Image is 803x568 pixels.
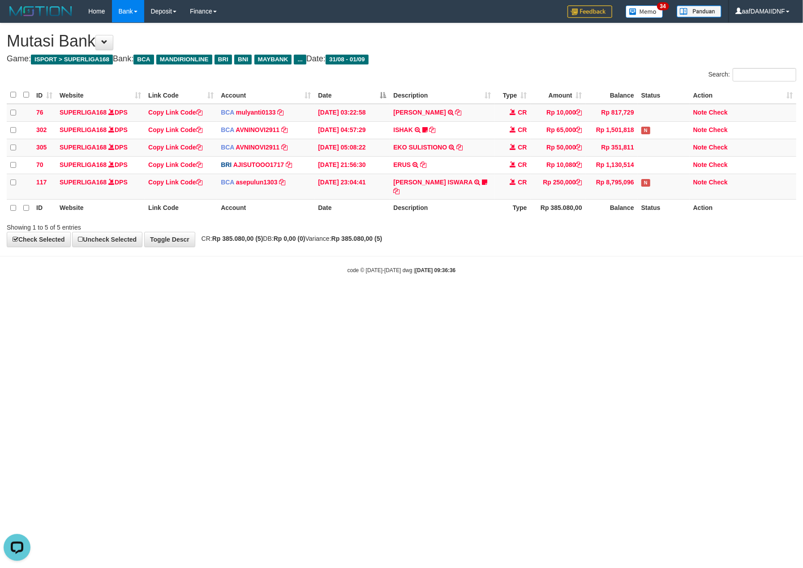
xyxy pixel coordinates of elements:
th: Type [495,199,531,217]
td: DPS [56,139,145,156]
a: [PERSON_NAME] ISWARA [393,179,472,186]
a: Copy Link Code [148,144,202,151]
h4: Game: Bank: Date: [7,55,796,64]
td: [DATE] 23:04:41 [314,174,390,199]
th: Account: activate to sort column ascending [217,86,314,104]
span: CR: DB: Variance: [197,235,382,242]
a: SUPERLIGA168 [60,144,107,151]
a: AJISUTOOO1717 [233,161,284,168]
a: Note [693,161,707,168]
span: BRI [221,161,232,168]
th: Status [638,199,690,217]
a: Copy ISHAK to clipboard [429,126,436,133]
a: Copy AVNINOVI2911 to clipboard [281,126,288,133]
th: Status [638,86,690,104]
a: ISHAK [393,126,413,133]
a: Copy Rp 10,000 to clipboard [576,109,582,116]
td: Rp 65,000 [531,121,586,139]
a: Copy Link Code [148,179,202,186]
td: [DATE] 04:57:29 [314,121,390,139]
a: Copy Link Code [148,126,202,133]
th: Link Code [145,199,217,217]
td: Rp 10,000 [531,104,586,122]
strong: [DATE] 09:36:36 [415,267,455,273]
a: Check Selected [7,232,71,247]
span: BRI [215,55,232,64]
span: BCA [221,126,234,133]
div: Showing 1 to 5 of 5 entries [7,219,328,232]
td: DPS [56,174,145,199]
a: Copy AVNINOVI2911 to clipboard [281,144,288,151]
a: Copy Rp 50,000 to clipboard [576,144,582,151]
small: code © [DATE]-[DATE] dwg | [348,267,456,273]
span: BCA [133,55,154,64]
img: Feedback.jpg [567,5,612,18]
a: AVNINOVI2911 [236,144,279,151]
td: Rp 817,729 [586,104,638,122]
span: MAYBANK [254,55,292,64]
span: CR [518,161,527,168]
a: Check [709,179,728,186]
a: Copy asepulun1303 to clipboard [279,179,285,186]
span: BCA [221,144,234,151]
td: Rp 8,795,096 [586,174,638,199]
span: ISPORT > SUPERLIGA168 [31,55,113,64]
a: Copy Link Code [148,109,202,116]
td: Rp 10,080 [531,156,586,174]
a: [PERSON_NAME] [393,109,446,116]
span: MANDIRIONLINE [156,55,212,64]
input: Search: [733,68,796,81]
a: ERUS [393,161,411,168]
a: Note [693,179,707,186]
img: MOTION_logo.png [7,4,75,18]
a: mulyanti0133 [236,109,276,116]
span: 70 [36,161,43,168]
th: Balance [586,199,638,217]
span: BNI [234,55,252,64]
a: Note [693,144,707,151]
span: CR [518,144,527,151]
th: Account [217,199,314,217]
td: Rp 50,000 [531,139,586,156]
td: DPS [56,104,145,122]
a: Copy DIONYSIUS ISWARA to clipboard [393,188,399,195]
h1: Mutasi Bank [7,32,796,50]
th: Action [690,199,796,217]
a: SUPERLIGA168 [60,161,107,168]
a: Copy ERUS to clipboard [420,161,426,168]
span: 117 [36,179,47,186]
button: Open LiveChat chat widget [4,4,30,30]
th: Link Code: activate to sort column ascending [145,86,217,104]
td: Rp 250,000 [531,174,586,199]
span: 76 [36,109,43,116]
a: Check [709,144,728,151]
img: panduan.png [677,5,721,17]
a: Toggle Descr [144,232,195,247]
a: Copy Rp 250,000 to clipboard [576,179,582,186]
span: ... [294,55,306,64]
span: CR [518,179,527,186]
a: Check [709,109,728,116]
th: ID: activate to sort column ascending [33,86,56,104]
span: Has Note [641,127,650,134]
img: Button%20Memo.svg [626,5,663,18]
th: Date: activate to sort column descending [314,86,390,104]
a: Uncheck Selected [72,232,142,247]
a: SUPERLIGA168 [60,126,107,133]
span: 31/08 - 01/09 [326,55,369,64]
span: CR [518,126,527,133]
a: Copy Rp 65,000 to clipboard [576,126,582,133]
th: ID [33,199,56,217]
td: [DATE] 03:22:58 [314,104,390,122]
th: Type: activate to sort column ascending [495,86,531,104]
a: Copy EKO SULISTIONO to clipboard [456,144,463,151]
strong: Rp 385.080,00 (5) [331,235,382,242]
th: Action: activate to sort column ascending [690,86,796,104]
a: AVNINOVI2911 [236,126,279,133]
a: Copy DEWI PITRI NINGSIH to clipboard [455,109,462,116]
a: EKO SULISTIONO [393,144,447,151]
a: Check [709,126,728,133]
span: BCA [221,109,234,116]
span: 305 [36,144,47,151]
th: Date [314,199,390,217]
